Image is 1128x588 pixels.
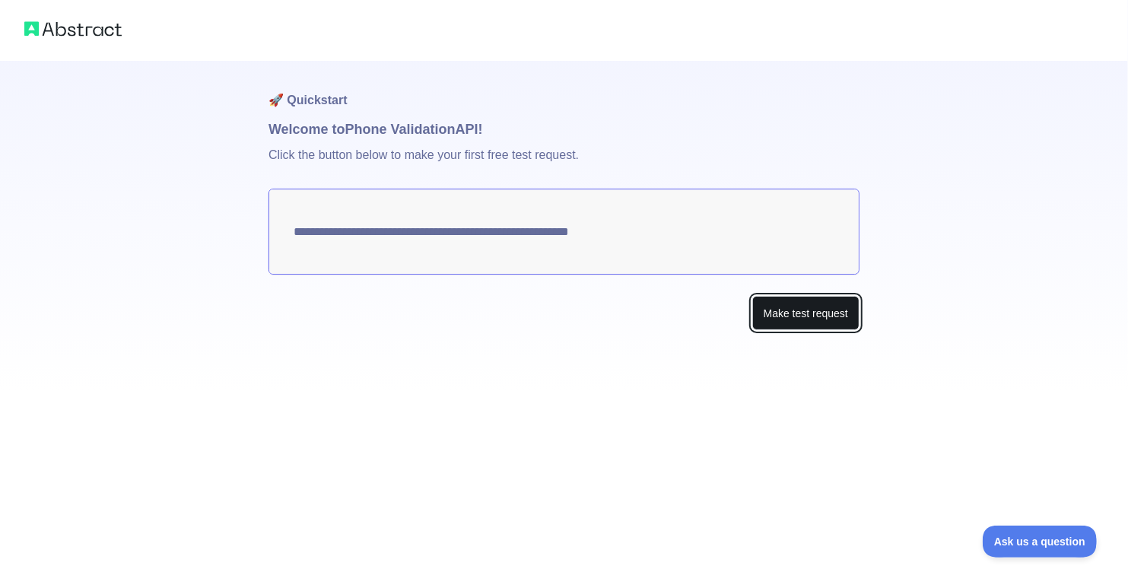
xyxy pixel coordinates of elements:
[983,526,1098,558] iframe: Toggle Customer Support
[268,119,860,140] h1: Welcome to Phone Validation API!
[752,296,860,330] button: Make test request
[268,140,860,189] p: Click the button below to make your first free test request.
[24,18,122,40] img: Abstract logo
[268,61,860,119] h1: 🚀 Quickstart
